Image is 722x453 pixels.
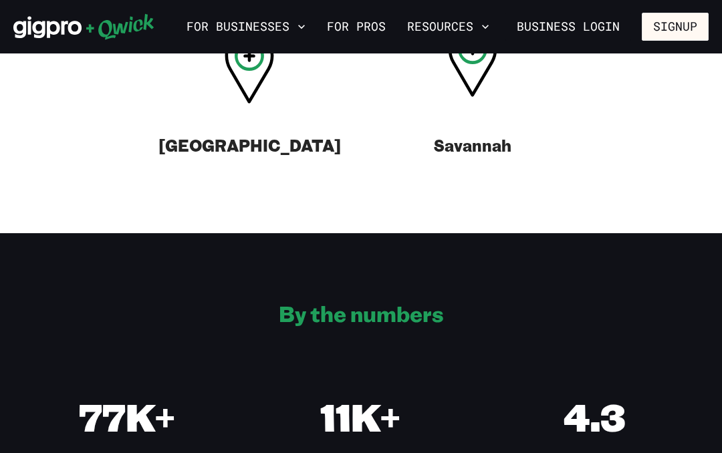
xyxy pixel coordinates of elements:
[434,134,511,156] h3: Savannah
[181,15,311,38] button: For Businesses
[158,134,341,156] h3: [GEOGRAPHIC_DATA]
[505,13,631,41] a: Business Login
[320,392,401,442] span: 11K+
[564,392,626,442] span: 4.3
[79,392,176,442] span: 77K+
[402,15,495,38] button: Resources
[642,13,709,41] button: Signup
[322,15,391,38] a: For Pros
[138,31,361,166] a: [GEOGRAPHIC_DATA]
[279,300,444,327] h2: By the numbers
[361,31,584,166] a: Savannah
